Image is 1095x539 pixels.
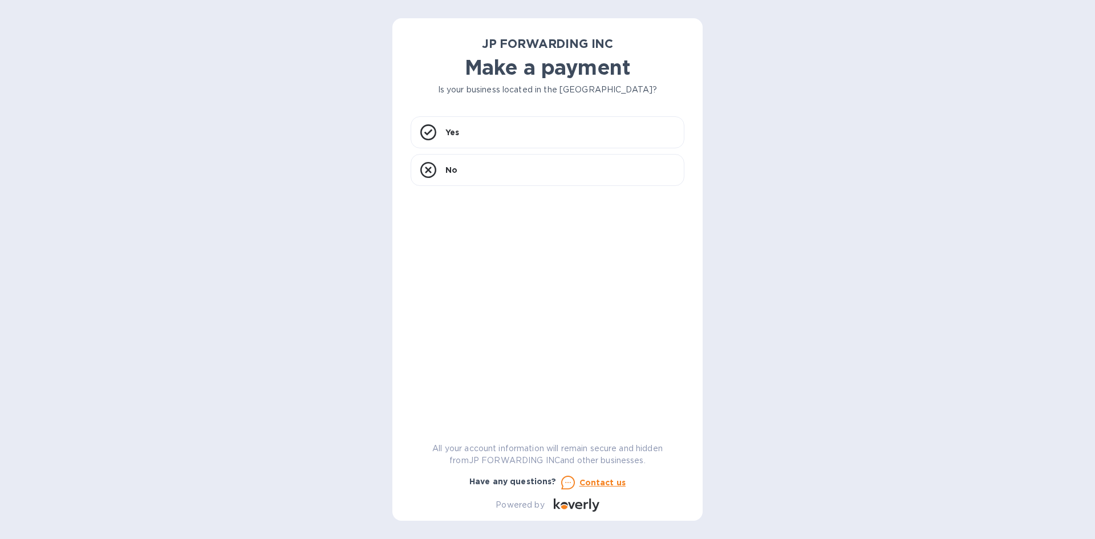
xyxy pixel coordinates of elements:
p: Is your business located in the [GEOGRAPHIC_DATA]? [411,84,684,96]
p: No [445,164,457,176]
b: JP FORWARDING INC [482,37,613,51]
p: All your account information will remain secure and hidden from JP FORWARDING INC and other busin... [411,443,684,467]
p: Yes [445,127,459,138]
h1: Make a payment [411,55,684,79]
u: Contact us [579,478,626,487]
b: Have any questions? [469,477,557,486]
p: Powered by [496,499,544,511]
